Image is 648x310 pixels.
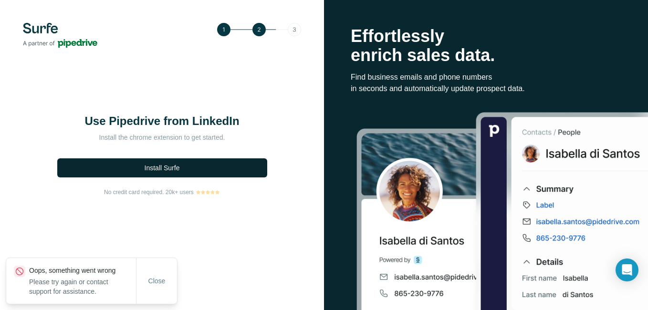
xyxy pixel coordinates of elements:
p: in seconds and automatically update prospect data. [351,83,621,94]
div: Open Intercom Messenger [616,258,638,281]
button: Install Surfe [57,158,267,177]
span: Install Surfe [145,163,180,173]
p: Oops, something went wrong [29,266,136,275]
h1: Use Pipedrive from LinkedIn [67,114,258,129]
img: Step 2 [217,23,301,36]
p: Please try again or contact support for assistance. [29,277,136,296]
p: Find business emails and phone numbers [351,72,621,83]
p: enrich sales data. [351,46,621,65]
img: Surfe Stock Photo - Selling good vibes [356,111,648,310]
img: Surfe's logo [23,23,97,48]
span: No credit card required. 20k+ users [104,188,194,196]
button: Close [142,272,172,289]
p: Effortlessly [351,27,621,46]
span: Close [148,276,166,286]
p: Install the chrome extension to get started. [67,133,258,142]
